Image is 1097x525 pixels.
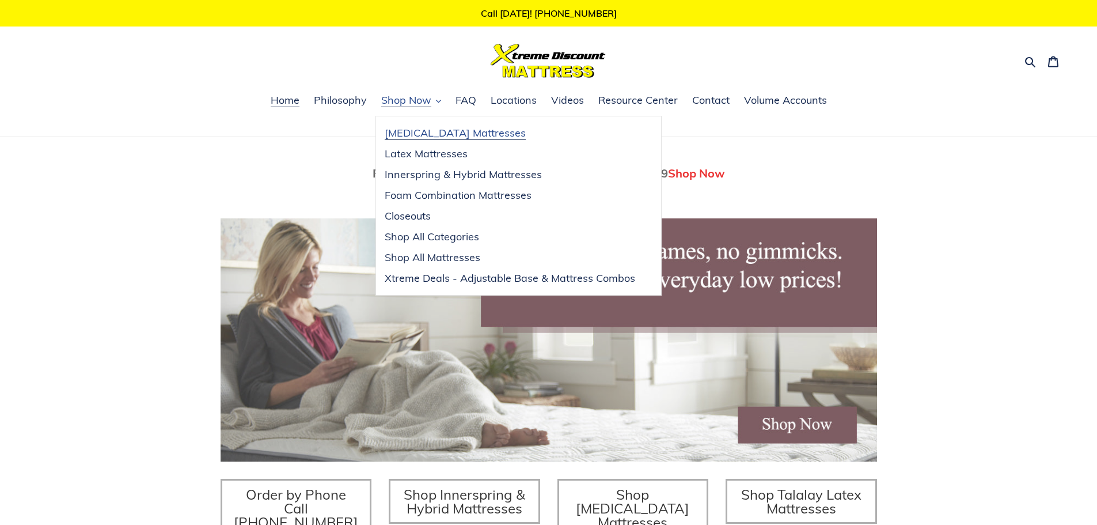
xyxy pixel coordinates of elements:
[385,126,526,140] span: [MEDICAL_DATA] Mattresses
[221,218,877,462] img: herobannermay2022-1652879215306_1200x.jpg
[692,93,730,107] span: Contact
[385,230,479,244] span: Shop All Categories
[668,166,725,180] span: Shop Now
[376,123,644,143] a: [MEDICAL_DATA] Mattresses
[376,143,644,164] a: Latex Mattresses
[491,44,606,78] img: Xtreme Discount Mattress
[741,486,861,517] span: Shop Talalay Latex Mattresses
[593,92,684,109] a: Resource Center
[404,486,525,517] span: Shop Innerspring & Hybrid Mattresses
[376,185,644,206] a: Foam Combination Mattresses
[376,247,644,268] a: Shop All Mattresses
[385,188,532,202] span: Foam Combination Mattresses
[385,168,542,182] span: Innerspring & Hybrid Mattresses
[376,206,644,226] a: Closeouts
[376,268,644,289] a: Xtreme Deals - Adjustable Base & Mattress Combos
[385,147,468,161] span: Latex Mattresses
[450,92,482,109] a: FAQ
[376,164,644,185] a: Innerspring & Hybrid Mattresses
[375,92,447,109] button: Shop Now
[744,93,827,107] span: Volume Accounts
[686,92,735,109] a: Contact
[385,251,480,265] span: Shop All Mattresses
[598,93,678,107] span: Resource Center
[265,92,305,109] a: Home
[726,479,877,524] a: Shop Talalay Latex Mattresses
[545,92,590,109] a: Videos
[308,92,373,109] a: Philosophy
[389,479,540,524] a: Shop Innerspring & Hybrid Mattresses
[455,93,476,107] span: FAQ
[373,166,668,180] span: Fully Adjustable Queen Base With Mattress Only $799
[551,93,584,107] span: Videos
[376,226,644,247] a: Shop All Categories
[271,93,299,107] span: Home
[381,93,431,107] span: Shop Now
[738,92,833,109] a: Volume Accounts
[491,93,537,107] span: Locations
[385,271,635,285] span: Xtreme Deals - Adjustable Base & Mattress Combos
[385,209,431,223] span: Closeouts
[314,93,367,107] span: Philosophy
[485,92,542,109] a: Locations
